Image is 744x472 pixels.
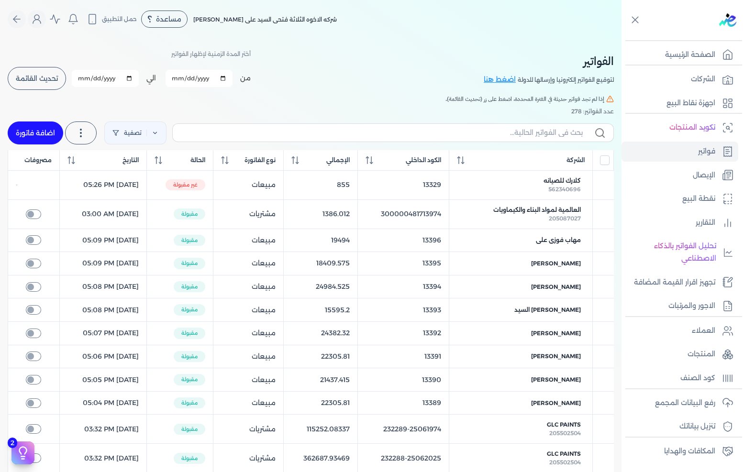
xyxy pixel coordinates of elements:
div: مساعدة [141,11,188,28]
p: تحليل الفواتير بالذكاء الاصطناعي [626,240,716,264]
label: الي [146,73,156,83]
span: 205502504 [549,459,581,466]
span: مصروفات [24,156,52,165]
p: رفع البيانات المجمع [655,397,715,409]
a: اجهزة نقاط البيع [622,93,738,113]
a: الشركات [622,69,738,89]
span: الشركة [566,156,585,165]
p: تنزيل بياناتك [679,420,715,433]
p: نقطة البيع [682,193,715,205]
span: [PERSON_NAME] [531,399,581,407]
button: حمل التطبيق [84,11,139,27]
span: 562340696 [548,186,581,193]
span: [PERSON_NAME] [531,283,581,291]
p: التقارير [696,217,715,229]
a: تصفية [104,121,167,144]
span: الكود الداخلي [406,156,441,165]
a: الإيصال [622,165,738,186]
span: مساعدة [156,16,181,22]
button: تحديث القائمة [8,67,66,90]
p: لتوقيع الفواتير إلكترونيا وإرسالها للدولة [518,74,614,86]
span: نوع الفاتورة [244,156,276,165]
span: شركه الاخوه الثلاثة فتحى السيد على [PERSON_NAME] [193,16,337,23]
p: الصفحة الرئيسية [665,49,715,61]
span: إذا لم تجد فواتير حديثة في الفترة المحددة، اضغط على زر (تحديث القائمة). [445,95,604,103]
span: كلارك للصيانه [544,176,581,185]
span: الحالة [190,156,205,165]
p: المكافات والهدايا [664,445,715,458]
p: تجهيز اقرار القيمة المضافة [634,276,715,289]
p: الاجور والمرتبات [668,300,715,312]
p: أختر المدة الزمنية لإظهار الفواتير [171,48,251,60]
span: GLC Paints [547,420,581,429]
h2: الفواتير [484,53,614,70]
p: الإيصال [693,169,715,182]
span: 205087027 [549,215,581,222]
span: الإجمالي [326,156,350,165]
span: [PERSON_NAME] [531,375,581,384]
a: كود الصنف [622,368,738,388]
a: تنزيل بياناتك [622,417,738,437]
span: GLC Paints [547,450,581,458]
a: رفع البيانات المجمع [622,393,738,413]
span: [PERSON_NAME] [531,352,581,361]
input: بحث في الفواتير الحالية... [180,128,583,138]
span: [PERSON_NAME] السيد [514,306,581,314]
p: اجهزة نقاط البيع [666,97,715,110]
label: من [240,73,251,83]
span: [PERSON_NAME] [531,259,581,268]
a: تجهيز اقرار القيمة المضافة [622,273,738,293]
p: العملاء [692,325,715,337]
a: العملاء [622,321,738,341]
p: المنتجات [688,348,715,361]
a: المنتجات [622,344,738,364]
a: نقطة البيع [622,189,738,209]
div: عدد الفواتير: 278 [8,107,614,116]
span: 2 [8,438,17,448]
a: الاجور والمرتبات [622,296,738,316]
p: فواتير [698,145,715,158]
a: التقارير [622,213,738,233]
a: اضغط هنا [484,75,518,85]
a: فواتير [622,142,738,162]
a: الصفحة الرئيسية [622,45,738,65]
span: [PERSON_NAME] [531,329,581,338]
span: تحديث القائمة [16,75,58,82]
a: المكافات والهدايا [622,441,738,461]
p: كود الصنف [680,372,715,384]
p: الشركات [691,73,715,86]
a: اضافة فاتورة [8,121,63,144]
span: العالمية لمواد البناء والكيماويات [493,206,581,214]
p: تكويد المنتجات [669,121,715,134]
button: 2 [11,441,34,464]
span: 205502504 [549,429,581,437]
a: تحليل الفواتير بالذكاء الاصطناعي [622,236,738,268]
span: التاريخ [122,156,139,165]
a: تكويد المنتجات [622,118,738,138]
img: logo [719,13,736,27]
span: مهاب فوزى على [536,236,581,244]
span: حمل التطبيق [102,15,137,23]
